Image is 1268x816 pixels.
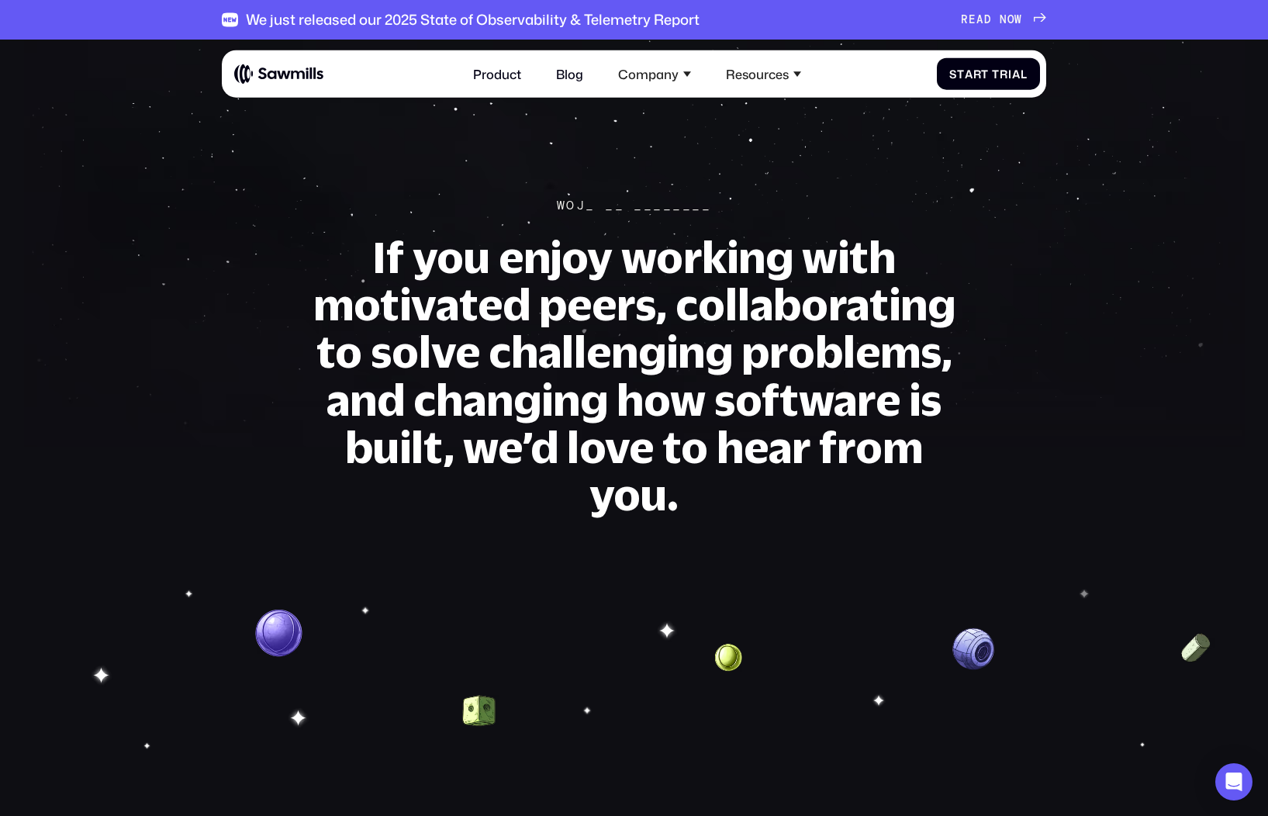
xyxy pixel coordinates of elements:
[1012,67,1021,81] span: a
[957,67,965,81] span: t
[1000,67,1008,81] span: r
[1007,13,1015,26] span: O
[726,66,789,81] div: Resources
[1014,13,1022,26] span: W
[246,11,700,28] div: We just released our 2025 State of Observability & Telemetry Report
[1215,763,1252,800] div: Open Intercom Messenger
[981,67,989,81] span: t
[984,13,992,26] span: D
[547,57,593,91] a: Blog
[464,57,531,91] a: Product
[965,67,973,81] span: a
[609,57,700,91] div: Company
[973,67,982,81] span: r
[937,57,1040,90] a: StartTrial
[1000,13,1007,26] span: N
[1008,67,1012,81] span: i
[1021,67,1028,81] span: l
[992,67,1000,81] span: T
[976,13,984,26] span: A
[297,233,971,518] h1: If you enjoy working with motivated peers, collaborating to solve challenging problems, and chang...
[717,57,810,91] div: Resources
[557,198,711,213] div: Woj_ __ ________
[618,66,679,81] div: Company
[961,13,969,26] span: R
[949,67,957,81] span: S
[961,13,1045,26] a: READNOW
[969,13,976,26] span: E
